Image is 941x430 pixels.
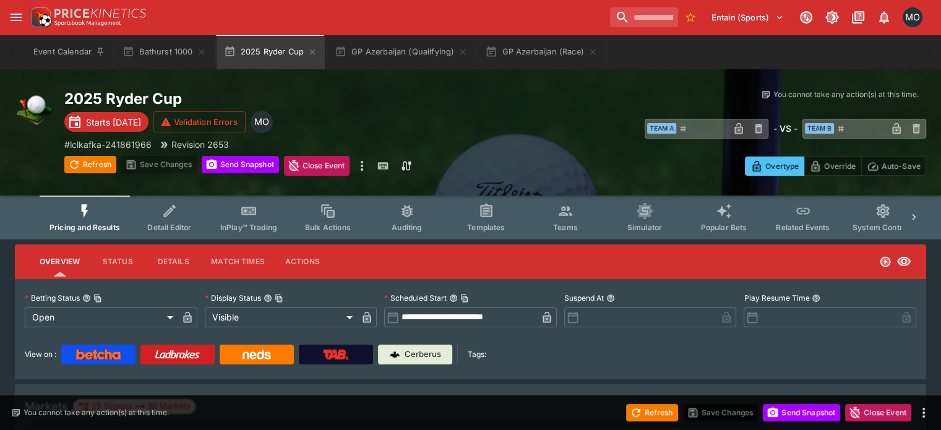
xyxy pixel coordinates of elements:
button: Close Event [284,156,350,176]
button: Copy To Clipboard [93,294,102,303]
div: Matthew Oliver [251,111,273,133]
button: Send Snapshot [202,156,279,173]
p: Suspend At [564,293,604,303]
p: You cannot take any action(s) at this time. [24,407,169,418]
button: Select Tenant [704,7,791,27]
img: Ladbrokes [155,350,200,359]
button: Suspend At [606,294,615,303]
button: No Bookmarks [681,7,700,27]
p: Betting Status [25,293,80,303]
button: Bathurst 1000 [115,35,213,69]
p: Revision 2653 [171,138,229,151]
h2: Copy To Clipboard [64,89,567,108]
p: Copy To Clipboard [64,138,152,151]
p: You cannot take any action(s) at this time. [773,89,919,100]
button: Betting StatusCopy To Clipboard [82,294,91,303]
img: PriceKinetics [54,9,146,18]
span: Pricing and Results [49,223,120,232]
button: Auto-Save [861,157,926,176]
p: Overtype [765,160,799,173]
button: Display StatusCopy To Clipboard [264,294,272,303]
div: Open [25,307,178,327]
button: Toggle light/dark mode [821,6,843,28]
button: Details [145,247,201,277]
button: Status [90,247,145,277]
button: Validation Errors [153,111,246,132]
p: Display Status [205,293,261,303]
span: Popular Bets [700,223,747,232]
span: Detail Editor [147,223,191,232]
button: Scheduled StartCopy To Clipboard [449,294,458,303]
p: Cerberus [405,348,441,361]
img: Neds [243,350,270,359]
button: Documentation [847,6,869,28]
span: System Controls [853,223,913,232]
p: Scheduled Start [384,293,447,303]
span: Bulk Actions [305,223,351,232]
img: PriceKinetics Logo [27,5,52,30]
div: Matt Oliver [903,7,922,27]
p: Auto-Save [882,160,921,173]
button: Match Times [201,247,275,277]
button: Actions [275,247,330,277]
img: Cerberus [390,350,400,359]
a: Cerberus [378,345,452,364]
span: InPlay™ Trading [220,223,277,232]
span: Templates [467,223,505,232]
button: Close Event [845,404,911,421]
button: Notifications [873,6,895,28]
button: Overtype [745,157,804,176]
p: Starts [DATE] [86,116,141,129]
img: Sportsbook Management [54,20,121,26]
button: open drawer [5,6,27,28]
span: Team A [647,123,676,134]
button: more [916,405,931,420]
span: Related Events [776,223,830,232]
h6: - VS - [773,122,797,135]
span: Auditing [392,223,422,232]
button: Copy To Clipboard [275,294,283,303]
button: Overview [30,247,90,277]
button: Send Snapshot [763,404,840,421]
div: Event type filters [40,196,901,239]
span: Simulator [627,223,662,232]
svg: Open [879,256,892,268]
button: GP Azerbaijan (Race) [478,35,604,69]
button: 2025 Ryder Cup [217,35,325,69]
img: Betcha [76,350,121,359]
button: Play Resume Time [812,294,820,303]
label: Tags: [468,345,486,364]
button: Matt Oliver [899,4,926,31]
div: Visible [205,307,358,327]
div: Start From [745,157,926,176]
button: Refresh [626,404,678,421]
p: Override [824,160,856,173]
img: golf.png [15,89,54,129]
input: search [610,7,678,27]
button: Connected to PK [795,6,817,28]
p: Play Resume Time [744,293,809,303]
svg: Visible [896,254,911,269]
button: Refresh [64,156,116,173]
img: TabNZ [323,350,349,359]
label: View on : [25,345,56,364]
button: Copy To Clipboard [460,294,469,303]
span: Teams [553,223,578,232]
button: GP Azerbaijan (Qualifying) [327,35,475,69]
button: more [354,156,369,176]
span: Team B [805,123,834,134]
button: Event Calendar [26,35,113,69]
button: Override [804,157,861,176]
